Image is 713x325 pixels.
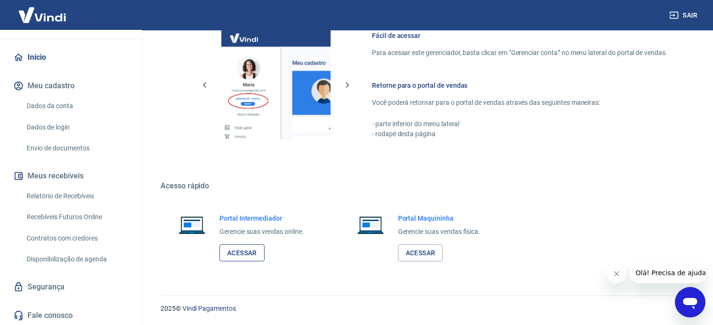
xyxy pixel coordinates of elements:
[372,98,667,108] p: Você poderá retornar para o portal de vendas através das seguintes maneiras:
[607,264,626,283] iframe: Fechar mensagem
[6,7,80,14] span: Olá! Precisa de ajuda?
[161,304,690,314] p: 2025 ©
[372,81,667,90] h6: Retorne para o portal de vendas
[675,287,705,317] iframe: Botão para abrir a janela de mensagens
[219,227,304,237] p: Gerencie suas vendas online.
[221,30,331,139] img: Imagem da dashboard mostrando o botão de gerenciar conta na sidebar no lado esquerdo
[23,96,131,116] a: Dados da conta
[23,250,131,269] a: Disponibilização de agenda
[219,244,265,262] a: Acessar
[172,214,212,236] img: Imagem de um notebook aberto
[630,262,705,283] iframe: Mensagem da empresa
[11,277,131,297] a: Segurança
[23,186,131,206] a: Relatório de Recebíveis
[372,129,667,139] p: - rodapé desta página
[398,227,481,237] p: Gerencie suas vendas física.
[372,119,667,129] p: - parte inferior do menu lateral
[11,0,73,29] img: Vindi
[372,31,667,40] h6: Fácil de acessar
[182,305,236,312] a: Vindi Pagamentos
[667,7,702,24] button: Sair
[372,48,667,58] p: Para acessar este gerenciador, basta clicar em “Gerenciar conta” no menu lateral do portal de ven...
[23,118,131,137] a: Dados de login
[398,214,481,223] h6: Portal Maquininha
[23,207,131,227] a: Recebíveis Futuros Online
[11,166,131,186] button: Meus recebíveis
[23,229,131,248] a: Contratos com credores
[398,244,443,262] a: Acessar
[11,75,131,96] button: Meu cadastro
[161,181,690,191] h5: Acesso rápido
[23,139,131,158] a: Envio de documentos
[11,47,131,68] a: Início
[219,214,304,223] h6: Portal Intermediador
[351,214,390,236] img: Imagem de um notebook aberto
